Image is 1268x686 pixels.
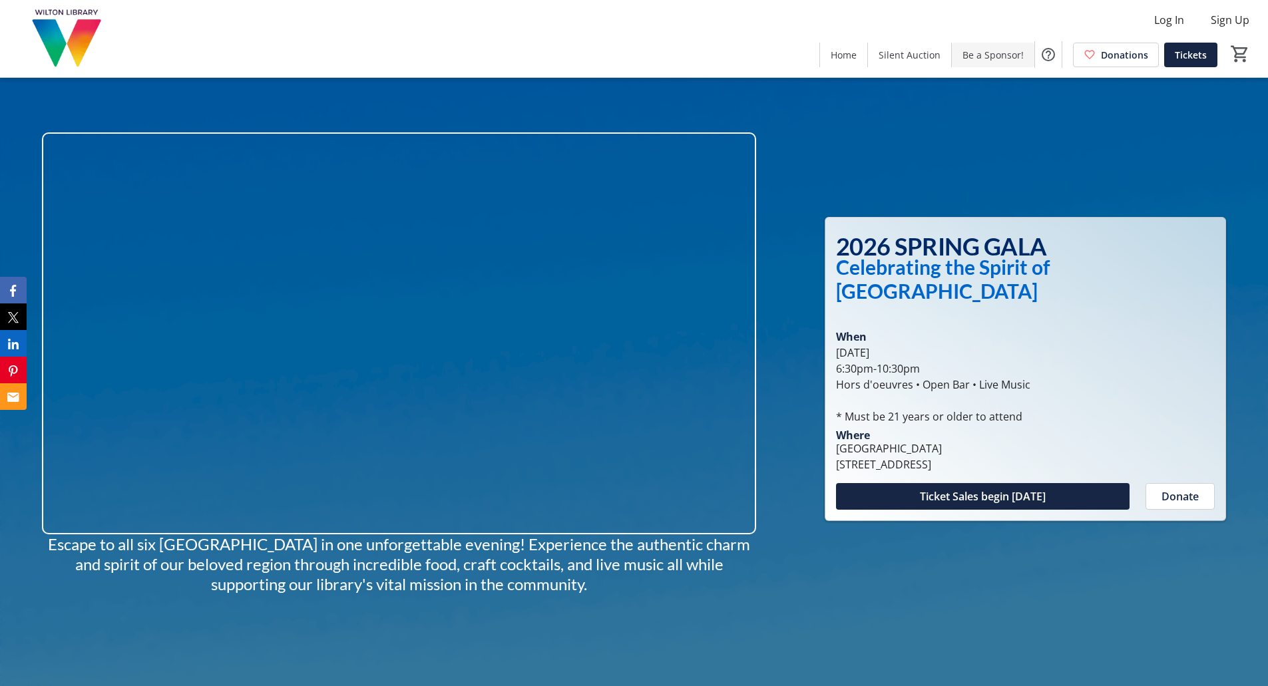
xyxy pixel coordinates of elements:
span: Sign Up [1211,12,1249,28]
button: Donate [1146,483,1215,510]
span: Donate [1162,488,1199,504]
span: Home [831,48,857,62]
span: Escape to all six [GEOGRAPHIC_DATA] in one unforgettable evening! Experience the authentic charm ... [48,534,750,594]
span: Silent Auction [879,48,941,62]
sup: Celebrating the Spirit of [GEOGRAPHIC_DATA] [836,255,1054,303]
div: [DATE] 6:30pm-10:30pm Hors d'oeuvres • Open Bar • Live Music * Must be 21 years or older to attend [836,345,1215,425]
button: Cart [1228,42,1252,66]
a: Be a Sponsor! [952,43,1034,67]
span: Log In [1154,12,1184,28]
a: Tickets [1164,43,1217,67]
img: Campaign CTA Media Photo [42,132,756,534]
img: Wilton Library's Logo [8,5,126,72]
button: Help [1035,41,1062,68]
a: Home [820,43,867,67]
button: Sign Up [1200,9,1260,31]
span: Donations [1101,48,1148,62]
a: Silent Auction [868,43,951,67]
span: 2026 SPRING GALA [836,232,1047,261]
button: Ticket Sales begin [DATE] [836,483,1130,510]
div: [STREET_ADDRESS] [836,456,942,472]
a: Donations [1073,43,1159,67]
div: [GEOGRAPHIC_DATA] [836,440,942,456]
div: Where [836,430,870,440]
span: Ticket Sales begin [DATE] [920,488,1046,504]
button: Log In [1144,9,1195,31]
span: Be a Sponsor! [962,48,1024,62]
span: Tickets [1175,48,1207,62]
div: When [836,329,867,345]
